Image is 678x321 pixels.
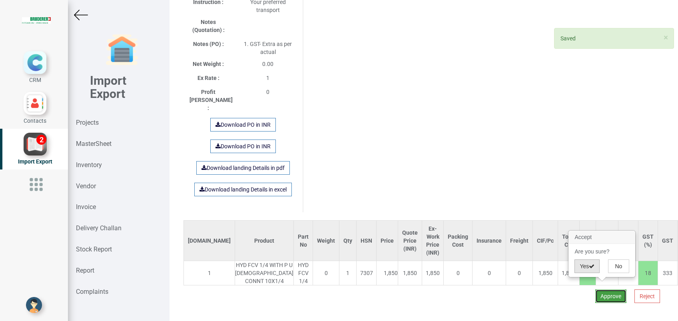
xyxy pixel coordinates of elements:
th: Price [377,221,398,261]
strong: Invoice [76,203,96,211]
td: 7307 [357,261,377,285]
span: 0.00 [262,61,273,67]
td: 333 [658,261,678,285]
strong: Report [76,267,94,274]
label: Notes (PO) : [193,40,224,48]
td: 1,850 [398,261,422,285]
th: Ex-Work Price (INR) [422,221,444,261]
span: Saved [560,35,576,42]
td: 1 [184,261,235,285]
strong: Vendor [76,182,96,190]
strong: MasterSheet [76,140,112,148]
span: Import Export [18,158,52,165]
button: Approve [595,289,626,303]
th: Insurance [473,221,506,261]
th: HSN [357,221,377,261]
strong: Complaints [76,288,108,295]
th: Freight [506,221,533,261]
td: 1,850 [533,261,558,285]
td: 0 [506,261,533,285]
td: 0 [313,261,339,285]
span: Contacts [24,118,46,124]
label: Net Weight : [193,60,224,68]
th: Total CIF [558,221,580,261]
div: HYD FCV 1/4 WITH P U [DEMOGRAPHIC_DATA] CONNT 10X1/4 [235,261,293,285]
th: Qty [339,221,357,261]
div: Part No [298,233,309,249]
th: CD (%) [580,221,596,261]
div: HYD FCV 1/4 [294,261,313,285]
img: garage-closed.png [106,34,138,66]
strong: Inventory [76,161,102,169]
td: 0 [473,261,506,285]
button: No [608,259,629,273]
span: 0 [266,89,269,95]
b: Import Export [90,74,126,101]
th: CD value [596,221,618,261]
span: CRM [29,77,41,83]
th: [DOMAIN_NAME] [184,221,235,261]
button: Reject [634,289,660,303]
label: Notes (Quotation) : [189,18,227,34]
strong: Delivery Challan [76,224,122,232]
th: CIF/Pc [533,221,558,261]
td: 1,850 [422,261,444,285]
td: 1,850 [558,261,580,285]
span: 1. GST- Extra as per actual [244,41,292,55]
span: 1 [266,75,269,81]
strong: Projects [76,119,99,126]
label: Ex Rate : [197,74,219,82]
th: SWE [618,221,638,261]
strong: Stock Report [76,245,112,253]
div: 2 [36,135,46,145]
button: Yes [574,259,600,273]
th: GST (%) [638,221,658,261]
div: Product [239,237,289,245]
td: 0 [444,261,473,285]
td: 18 [638,261,658,285]
th: Weight [313,221,339,261]
h3: Accept [569,231,635,244]
td: 1,850 [377,261,398,285]
p: Are you sure? [574,247,629,255]
a: Download landing Details in pdf [196,161,290,175]
label: Profit [PERSON_NAME] : [189,88,227,112]
th: Packing Cost [444,221,473,261]
span: × [664,33,668,42]
td: 1 [339,261,357,285]
th: GST [658,221,678,261]
th: Quote Price (INR) [398,221,422,261]
a: Download landing Details in excel [194,183,292,196]
a: Download PO in INR [210,118,276,132]
a: Download PO in INR [210,140,276,153]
